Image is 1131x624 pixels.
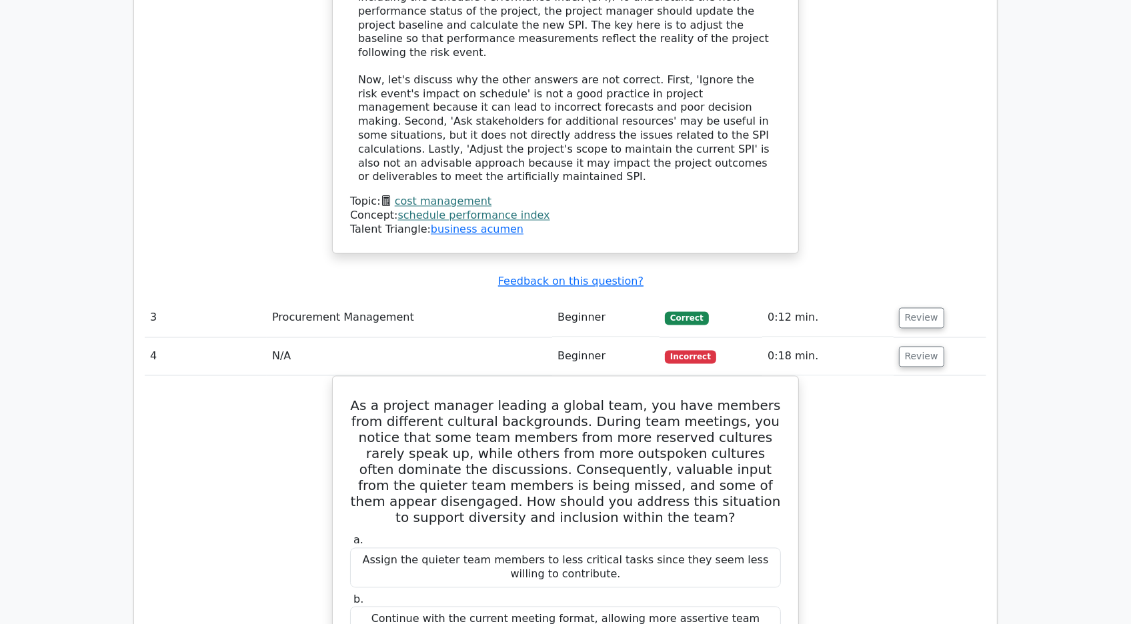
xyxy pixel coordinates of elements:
[353,593,363,606] span: b.
[665,351,716,364] span: Incorrect
[350,195,781,209] div: Topic:
[145,299,267,337] td: 3
[353,534,363,547] span: a.
[431,223,523,236] a: business acumen
[145,338,267,376] td: 4
[665,312,708,325] span: Correct
[350,209,781,223] div: Concept:
[552,299,660,337] td: Beginner
[762,338,893,376] td: 0:18 min.
[498,275,644,288] a: Feedback on this question?
[349,398,782,526] h5: As a project manager leading a global team, you have members from different cultural backgrounds....
[398,209,550,222] a: schedule performance index
[350,548,781,588] div: Assign the quieter team members to less critical tasks since they seem less willing to contribute.
[899,308,944,329] button: Review
[899,347,944,367] button: Review
[267,338,552,376] td: N/A
[267,299,552,337] td: Procurement Management
[762,299,893,337] td: 0:12 min.
[350,195,781,237] div: Talent Triangle:
[552,338,660,376] td: Beginner
[395,195,491,208] a: cost management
